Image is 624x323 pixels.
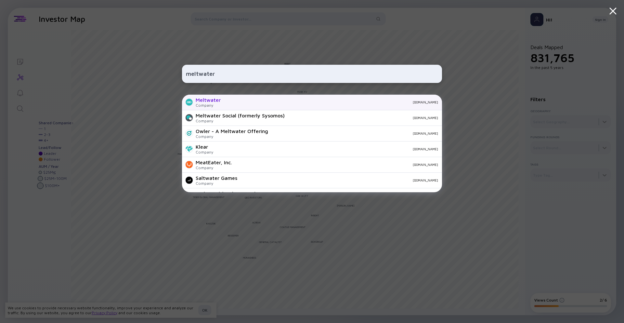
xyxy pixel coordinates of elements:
div: Hydropool (Techstars'24) [196,191,256,196]
div: Company [196,181,237,186]
div: Meltwater Social (formerly Sysomos) [196,113,285,118]
div: [DOMAIN_NAME] [273,131,438,135]
div: [DOMAIN_NAME] [290,116,438,120]
div: Company [196,118,285,123]
div: Saltwater Games [196,175,237,181]
div: Company [196,150,213,155]
div: [DOMAIN_NAME] [242,178,438,182]
div: Owler - A Meltwater Offering [196,128,268,134]
div: Company [196,103,221,108]
div: Klear [196,144,213,150]
div: [DOMAIN_NAME] [226,100,438,104]
div: Company [196,134,268,139]
input: Search Company or Investor... [186,68,438,80]
div: [DOMAIN_NAME] [237,163,438,167]
div: MeatEater, Inc. [196,159,232,165]
div: [DOMAIN_NAME] [218,147,438,151]
div: Company [196,165,232,170]
div: Meltwater [196,97,221,103]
